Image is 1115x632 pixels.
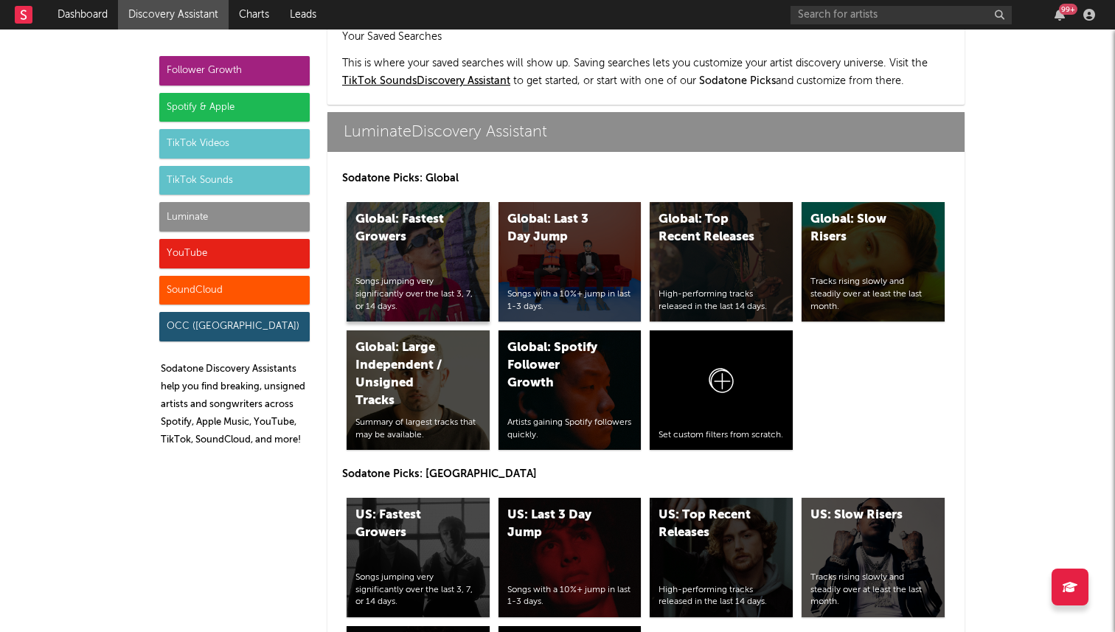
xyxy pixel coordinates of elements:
a: TikTok SoundsDiscovery Assistant [342,76,510,86]
div: Follower Growth [159,56,310,86]
p: Sodatone Picks: Global [342,170,950,187]
div: TikTok Sounds [159,166,310,195]
div: Tracks rising slowly and steadily over at least the last month. [810,572,936,608]
div: Global: Spotify Follower Growth [507,339,608,392]
div: Global: Top Recent Releases [659,211,759,246]
h2: Your Saved Searches [342,28,950,46]
div: US: Fastest Growers [355,507,456,542]
a: Global: Last 3 Day JumpSongs with a 10%+ jump in last 1-3 days. [499,202,642,322]
div: Songs with a 10%+ jump in last 1-3 days. [507,288,633,313]
a: US: Slow RisersTracks rising slowly and steadily over at least the last month. [802,498,945,617]
a: Global: Spotify Follower GrowthArtists gaining Spotify followers quickly. [499,330,642,450]
div: US: Top Recent Releases [659,507,759,542]
a: Global: Slow RisersTracks rising slowly and steadily over at least the last month. [802,202,945,322]
div: Songs jumping very significantly over the last 3, 7, or 14 days. [355,572,481,608]
div: Artists gaining Spotify followers quickly. [507,417,633,442]
div: Summary of largest tracks that may be available. [355,417,481,442]
div: Luminate [159,202,310,232]
div: US: Last 3 Day Jump [507,507,608,542]
div: OCC ([GEOGRAPHIC_DATA]) [159,312,310,341]
a: Set custom filters from scratch. [650,330,793,450]
p: Sodatone Discovery Assistants help you find breaking, unsigned artists and songwriters across Spo... [161,361,310,449]
div: Songs jumping very significantly over the last 3, 7, or 14 days. [355,276,481,313]
div: Songs with a 10%+ jump in last 1-3 days. [507,584,633,609]
p: This is where your saved searches will show up. Saving searches lets you customize your artist di... [342,55,950,90]
a: Global: Large Independent / Unsigned TracksSummary of largest tracks that may be available. [347,330,490,450]
div: Tracks rising slowly and steadily over at least the last month. [810,276,936,313]
p: Sodatone Picks: [GEOGRAPHIC_DATA] [342,465,950,483]
a: Global: Fastest GrowersSongs jumping very significantly over the last 3, 7, or 14 days. [347,202,490,322]
div: Global: Large Independent / Unsigned Tracks [355,339,456,410]
div: Spotify & Apple [159,93,310,122]
div: Global: Last 3 Day Jump [507,211,608,246]
input: Search for artists [791,6,1012,24]
a: Global: Top Recent ReleasesHigh-performing tracks released in the last 14 days. [650,202,793,322]
div: Global: Fastest Growers [355,211,456,246]
div: TikTok Videos [159,129,310,159]
div: SoundCloud [159,276,310,305]
a: US: Last 3 Day JumpSongs with a 10%+ jump in last 1-3 days. [499,498,642,617]
div: High-performing tracks released in the last 14 days. [659,288,784,313]
div: US: Slow Risers [810,507,911,524]
button: 99+ [1055,9,1065,21]
a: US: Fastest GrowersSongs jumping very significantly over the last 3, 7, or 14 days. [347,498,490,617]
a: US: Top Recent ReleasesHigh-performing tracks released in the last 14 days. [650,498,793,617]
span: Sodatone Picks [699,76,776,86]
div: 99 + [1059,4,1077,15]
div: Set custom filters from scratch. [659,429,784,442]
a: LuminateDiscovery Assistant [327,112,965,152]
div: High-performing tracks released in the last 14 days. [659,584,784,609]
div: YouTube [159,239,310,268]
div: Global: Slow Risers [810,211,911,246]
